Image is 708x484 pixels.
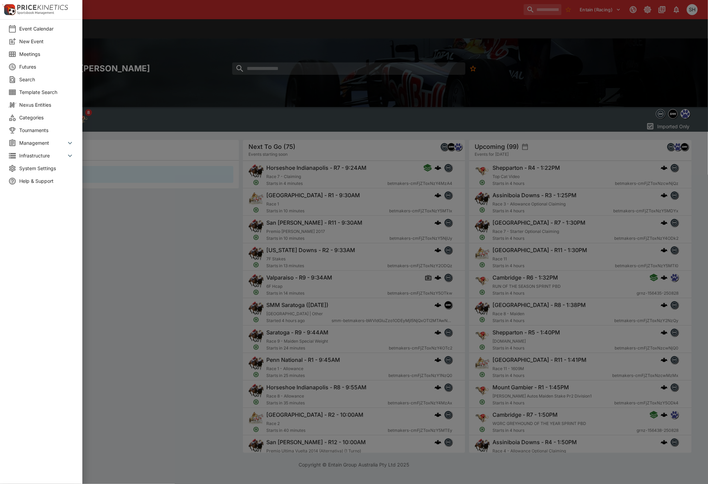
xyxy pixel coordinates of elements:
[19,139,66,146] span: Management
[19,50,74,58] span: Meetings
[17,5,68,10] img: PriceKinetics
[19,25,74,32] span: Event Calendar
[19,177,74,185] span: Help & Support
[19,152,66,159] span: Infrastructure
[19,76,74,83] span: Search
[19,127,74,134] span: Tournaments
[19,114,74,121] span: Categories
[19,63,74,70] span: Futures
[19,38,74,45] span: New Event
[19,101,74,108] span: Nexus Entities
[19,88,74,96] span: Template Search
[19,165,74,172] span: System Settings
[17,11,54,14] img: Sportsbook Management
[2,3,16,16] img: PriceKinetics Logo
